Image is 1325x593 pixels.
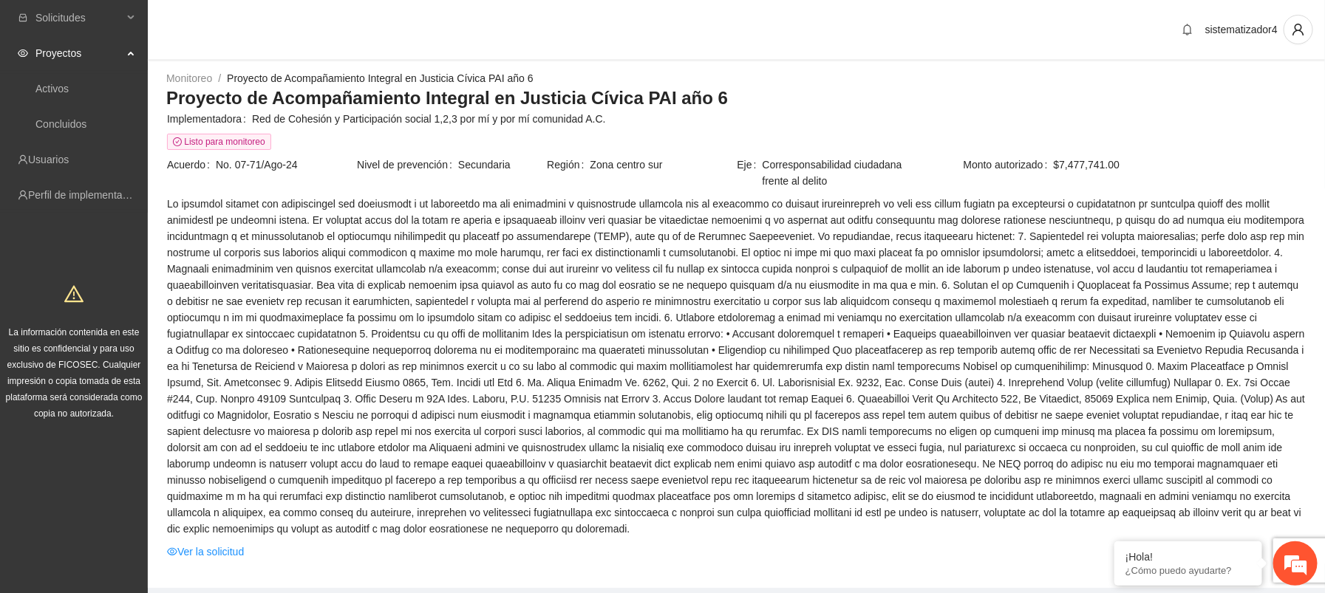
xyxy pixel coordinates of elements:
span: Acuerdo [167,157,216,173]
span: / [218,72,221,84]
span: Implementadora [167,111,252,127]
span: Solicitudes [35,3,123,32]
a: Activos [35,83,69,95]
span: Corresponsabilidad ciudadana frente al delito [763,157,926,189]
span: $7,477,741.00 [1054,157,1306,173]
div: Chatee con nosotros ahora [77,75,248,95]
div: ¡Hola! [1125,551,1251,563]
span: Eje [737,157,762,189]
span: Red de Cohesión y Participación social 1,2,3 por mí y por mí comunidad A.C. [252,111,1306,127]
span: bell [1176,24,1199,35]
span: Nivel de prevención [357,157,458,173]
div: Minimizar ventana de chat en vivo [242,7,278,43]
span: eye [167,546,177,557]
span: eye [18,48,28,58]
span: La información contenida en este sitio es confidencial y para uso exclusivo de FICOSEC. Cualquier... [6,327,143,419]
span: check-circle [173,137,182,146]
a: Usuarios [28,154,69,165]
a: Concluidos [35,118,86,130]
a: eyeVer la solicitud [167,544,244,560]
p: ¿Cómo puedo ayudarte? [1125,565,1251,576]
span: Región [547,157,590,173]
span: Listo para monitoreo [167,134,271,150]
span: Secundaria [458,157,545,173]
h3: Proyecto de Acompañamiento Integral en Justicia Cívica PAI año 6 [166,86,1307,110]
span: Zona centro sur [590,157,736,173]
textarea: Escriba su mensaje y pulse “Intro” [7,403,282,455]
span: Lo ipsumdol sitamet con adipiscingel sed doeiusmodt i ut laboreetdo ma ali enimadmini v quisnostr... [167,196,1306,537]
span: No. 07-71/Ago-24 [216,157,355,173]
span: Estamos en línea. [86,197,204,346]
button: bell [1176,18,1199,41]
button: user [1284,15,1313,44]
span: user [1284,23,1312,36]
span: warning [64,284,84,304]
span: sistematizador4 [1205,24,1278,35]
span: Monto autorizado [964,157,1054,173]
span: inbox [18,13,28,23]
a: Proyecto de Acompañamiento Integral en Justicia Cívica PAI año 6 [227,72,534,84]
a: Perfil de implementadora [28,189,143,201]
a: Monitoreo [166,72,212,84]
span: Proyectos [35,38,123,68]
